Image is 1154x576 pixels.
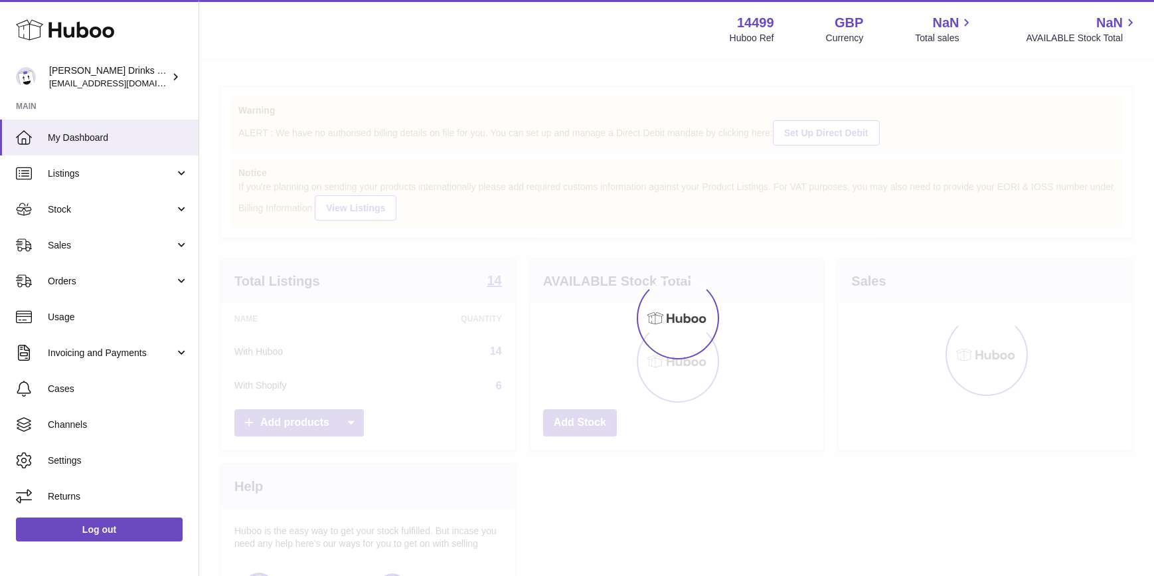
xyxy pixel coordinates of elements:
span: Stock [48,203,175,216]
a: Log out [16,518,183,541]
div: Huboo Ref [730,32,774,45]
strong: 14499 [737,14,774,32]
span: NaN [1096,14,1123,32]
a: NaN Total sales [915,14,974,45]
strong: GBP [835,14,863,32]
span: Channels [48,419,189,431]
img: internalAdmin-14499@internal.huboo.com [16,67,36,87]
span: Usage [48,311,189,324]
span: Listings [48,167,175,180]
span: Total sales [915,32,974,45]
span: NaN [932,14,959,32]
span: Invoicing and Payments [48,347,175,359]
span: Settings [48,454,189,467]
span: Cases [48,383,189,395]
span: My Dashboard [48,132,189,144]
span: Sales [48,239,175,252]
span: Returns [48,490,189,503]
span: [EMAIL_ADDRESS][DOMAIN_NAME] [49,78,195,88]
div: Currency [826,32,864,45]
span: AVAILABLE Stock Total [1026,32,1138,45]
div: [PERSON_NAME] Drinks LTD (t/a Zooz) [49,64,169,90]
a: NaN AVAILABLE Stock Total [1026,14,1138,45]
span: Orders [48,275,175,288]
